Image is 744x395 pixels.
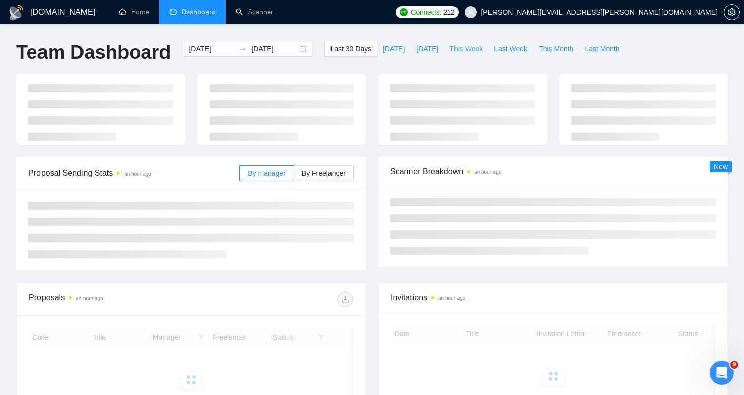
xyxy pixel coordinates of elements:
span: dashboard [170,8,177,15]
span: Last Week [494,43,527,54]
a: setting [724,8,740,16]
span: 9 [730,361,738,369]
button: [DATE] [377,41,410,57]
button: [DATE] [410,41,444,57]
span: Invitations [391,291,715,304]
h1: Team Dashboard [16,41,171,64]
time: an hour ago [124,171,151,177]
a: searchScanner [236,8,273,16]
span: user [467,9,474,16]
button: setting [724,4,740,20]
span: By manager [247,169,285,177]
span: This Week [449,43,483,54]
button: Last 30 Days [324,41,377,57]
button: Last Week [488,41,533,57]
span: This Month [539,43,573,54]
span: [DATE] [383,43,405,54]
time: an hour ago [474,169,501,175]
span: 212 [443,7,454,18]
button: Last Month [579,41,625,57]
span: swap-right [239,45,247,53]
span: Proposal Sending Stats [28,167,239,179]
input: Start date [189,43,235,54]
input: End date [251,43,297,54]
span: setting [724,8,739,16]
time: an hour ago [76,296,103,301]
iframe: Intercom live chat [710,361,734,385]
span: By Freelancer [302,169,346,177]
img: logo [8,5,24,21]
button: This Month [533,41,579,57]
img: upwork-logo.png [400,8,408,16]
button: This Week [444,41,488,57]
a: homeHome [119,8,149,16]
span: Dashboard [182,8,216,16]
span: Connects: [411,7,441,18]
span: New [714,163,728,171]
span: Scanner Breakdown [390,165,716,178]
span: [DATE] [416,43,438,54]
time: an hour ago [438,295,465,301]
span: to [239,45,247,53]
div: Proposals [29,291,191,307]
span: Last Month [585,43,619,54]
span: Last 30 Days [330,43,371,54]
